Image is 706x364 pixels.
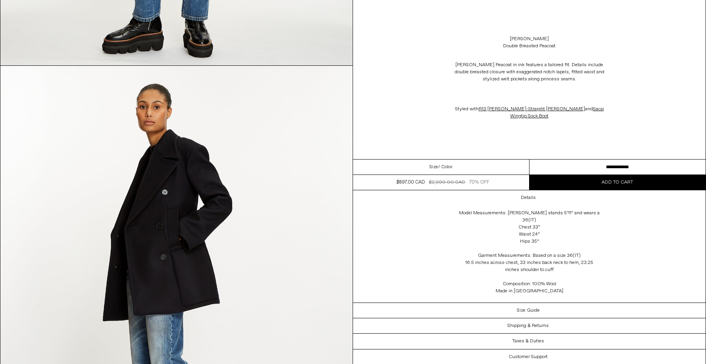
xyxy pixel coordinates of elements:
[451,206,608,303] div: Model Measurements: [PERSON_NAME] stands 5’11” and wears a 36(IT) Chest 33” Waist 24” Hips 35” Ga...
[429,179,465,186] div: $2,990.00 CAD
[438,163,452,171] span: / Color
[517,308,540,313] h3: Size Guide
[507,323,549,329] h3: Shipping & Returns
[512,338,544,344] h3: Taxes & Duties
[455,106,604,119] span: Styled with and
[469,179,489,186] div: 70% OFF
[455,62,604,82] span: [PERSON_NAME] Peacoat in ink features a tailored fit. Details include double breasted closure wit...
[396,179,425,186] div: $897.00 CAD
[479,106,585,112] a: R13 [PERSON_NAME]-Straight [PERSON_NAME]
[521,195,536,201] h3: Details
[509,354,548,360] h3: Customer Support
[429,163,438,171] span: Size
[510,35,549,43] a: [PERSON_NAME]
[503,43,556,50] div: Double Breasted Peacoat
[602,179,633,186] span: Add to cart
[529,175,706,190] button: Add to cart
